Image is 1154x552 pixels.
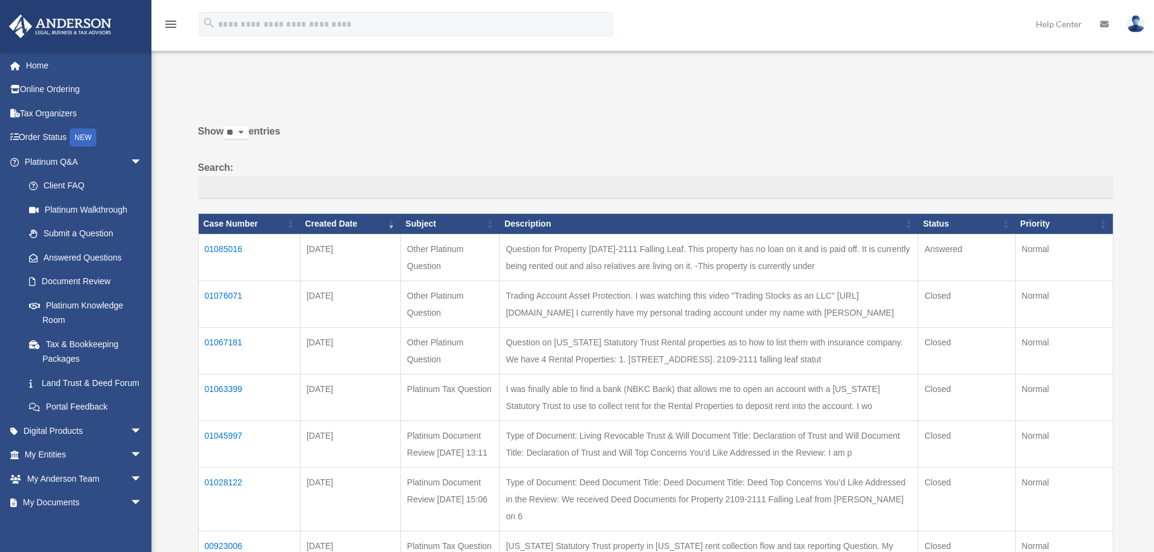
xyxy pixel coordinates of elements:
[918,421,1015,467] td: Closed
[8,467,161,491] a: My Anderson Teamarrow_drop_down
[8,53,161,78] a: Home
[500,214,918,234] th: Description: activate to sort column ascending
[202,16,216,30] i: search
[8,125,161,150] a: Order StatusNEW
[300,214,400,234] th: Created Date: activate to sort column ascending
[918,281,1015,327] td: Closed
[17,332,154,371] a: Tax & Bookkeeping Packages
[17,270,154,294] a: Document Review
[1015,374,1113,421] td: Normal
[400,421,499,467] td: Platinum Document Review [DATE] 13:11
[1015,327,1113,374] td: Normal
[198,467,300,531] td: 01028122
[198,123,1113,152] label: Show entries
[500,467,918,531] td: Type of Document: Deed Document Title: Deed Document Title: Deed Top Concerns You’d Like Addresse...
[8,101,161,125] a: Tax Organizers
[130,150,154,175] span: arrow_drop_down
[1015,467,1113,531] td: Normal
[400,327,499,374] td: Other Platinum Question
[130,419,154,444] span: arrow_drop_down
[1127,15,1145,33] img: User Pic
[198,159,1113,199] label: Search:
[918,374,1015,421] td: Closed
[224,126,248,140] select: Showentries
[198,176,1113,199] input: Search:
[400,214,499,234] th: Subject: activate to sort column ascending
[17,222,154,246] a: Submit a Question
[198,327,300,374] td: 01067181
[300,327,400,374] td: [DATE]
[500,374,918,421] td: I was finally able to find a bank (NBKC Bank) that allows me to open an account with a [US_STATE]...
[70,128,96,147] div: NEW
[500,234,918,281] td: Question for Property [DATE]-2111 Falling Leaf. This property has no loan on it and is paid off. ...
[918,214,1015,234] th: Status: activate to sort column ascending
[130,467,154,491] span: arrow_drop_down
[300,374,400,421] td: [DATE]
[500,281,918,327] td: Trading Account Asset Protection. I was watching this video "Trading Stocks as an LLC" [URL][DOMA...
[918,327,1015,374] td: Closed
[198,214,300,234] th: Case Number: activate to sort column ascending
[300,281,400,327] td: [DATE]
[300,234,400,281] td: [DATE]
[17,245,148,270] a: Answered Questions
[300,467,400,531] td: [DATE]
[300,421,400,467] td: [DATE]
[8,419,161,443] a: Digital Productsarrow_drop_down
[17,395,154,419] a: Portal Feedback
[1015,421,1113,467] td: Normal
[918,234,1015,281] td: Answered
[1015,214,1113,234] th: Priority: activate to sort column ascending
[400,234,499,281] td: Other Platinum Question
[500,421,918,467] td: Type of Document: Living Revocable Trust & Will Document Title: Declaration of Trust and Will Doc...
[17,371,154,395] a: Land Trust & Deed Forum
[17,198,154,222] a: Platinum Walkthrough
[198,374,300,421] td: 01063399
[198,421,300,467] td: 01045997
[400,374,499,421] td: Platinum Tax Question
[400,467,499,531] td: Platinum Document Review [DATE] 15:06
[17,174,154,198] a: Client FAQ
[1015,281,1113,327] td: Normal
[164,21,178,32] a: menu
[198,234,300,281] td: 01085016
[5,15,115,38] img: Anderson Advisors Platinum Portal
[400,281,499,327] td: Other Platinum Question
[130,491,154,516] span: arrow_drop_down
[164,17,178,32] i: menu
[918,467,1015,531] td: Closed
[500,327,918,374] td: Question on [US_STATE] Statutory Trust Rental properties as to how to list them with insurance co...
[8,150,154,174] a: Platinum Q&Aarrow_drop_down
[8,78,161,102] a: Online Ordering
[198,281,300,327] td: 01076071
[17,293,154,332] a: Platinum Knowledge Room
[8,443,161,467] a: My Entitiesarrow_drop_down
[8,491,161,515] a: My Documentsarrow_drop_down
[1015,234,1113,281] td: Normal
[130,443,154,468] span: arrow_drop_down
